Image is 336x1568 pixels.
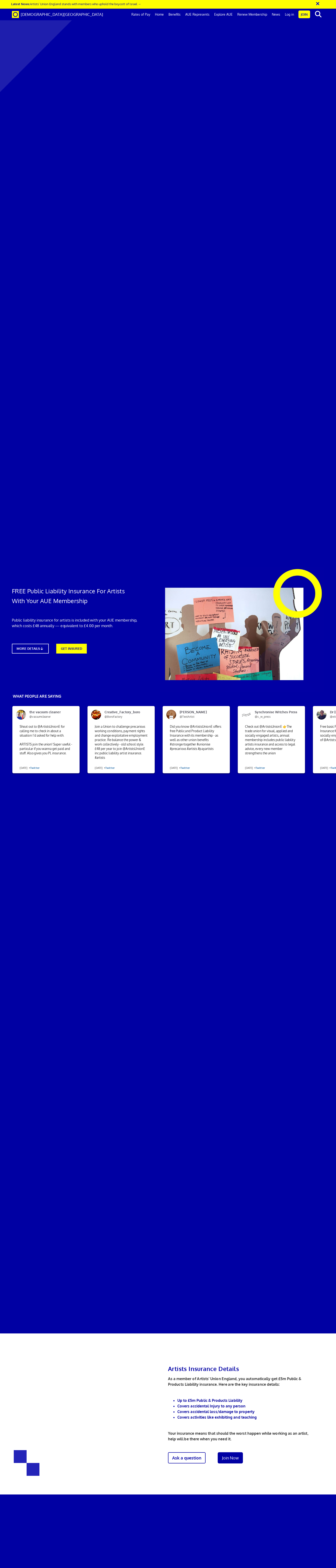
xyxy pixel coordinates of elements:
a: Twitter [255,766,265,770]
p: Shout out to @ArtistsUnionE for calling me to check in about a situation I’d asked for help with.... [16,723,76,773]
span: the vacuum cleaner [26,710,71,719]
a: Renew Membership [235,9,269,20]
p: As a member of Artists’ Union England, you automatically get £5m Public & Products Liability insu... [168,1376,311,1387]
span: @vacuumcleaner [29,715,50,718]
span: [DATE] • [170,764,190,771]
span: [PERSON_NAME] [176,710,221,719]
a: Log in [283,9,296,20]
a: Explore AUE [212,9,235,20]
p: Your insurance means that should the worst happen while working as an artist, help will be there ... [168,1431,311,1442]
a: Ask a question [168,1452,206,1463]
a: Join [298,11,310,18]
a: Home [153,9,166,20]
span: [DATE] • [245,764,265,771]
p: Public liability insurance for artists is included with your AUE membership, which costs £48 annu... [12,617,138,629]
button: search [311,9,325,19]
p: Check out @ArtistsUnionE 👉The trade union for visual, applied and socially engaged artists, annua... [241,723,302,773]
p: Join a Union to challenge precarious working conditions, payment rights and change exploitative e... [91,723,151,773]
span: @BoroFactory [105,715,122,718]
a: Benefits [166,9,183,20]
li: Covers accidental Injury to any person [177,1403,311,1409]
span: @TextArtist [180,715,194,718]
span: Synchronise Witches Press [251,710,296,719]
a: MORE DETAILS [12,644,49,654]
a: GET INSURED [56,644,87,654]
h1: FREE Public Liability Insurance For Artists With Your AUE Membership [12,586,138,606]
a: Twitter [30,766,39,770]
li: Covers activities like exhibiting and teaching [177,1414,311,1420]
p: Did you know @ArtistsUnionE offers free Public and Product Liability Insurance with its membershi... [166,723,227,773]
h2: Artists Insurance Details [168,1364,311,1374]
a: AUE Represents [183,9,212,20]
a: Join Now [218,1452,243,1463]
a: Twitter [105,766,115,770]
li: Covers accidental loss/damage to property [177,1409,311,1414]
span: [DATE] • [20,764,39,771]
li: Up to £5m Public & Products Liability [177,1398,311,1403]
span: Creative_Factory_boro [101,710,146,719]
a: Rates of Pay [129,9,153,20]
span: [DATE] • [95,764,115,771]
span: [DEMOGRAPHIC_DATA][GEOGRAPHIC_DATA] [21,12,103,17]
a: Twitter [180,766,190,770]
a: Latest News:Artists’ Union England stands with members who uphold the boycott of Israel → [11,2,141,6]
a: News [269,9,283,20]
span: @s_w_press [255,715,271,718]
a: Brand [DEMOGRAPHIC_DATA][GEOGRAPHIC_DATA] [8,9,107,20]
strong: Latest News: [11,2,30,6]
